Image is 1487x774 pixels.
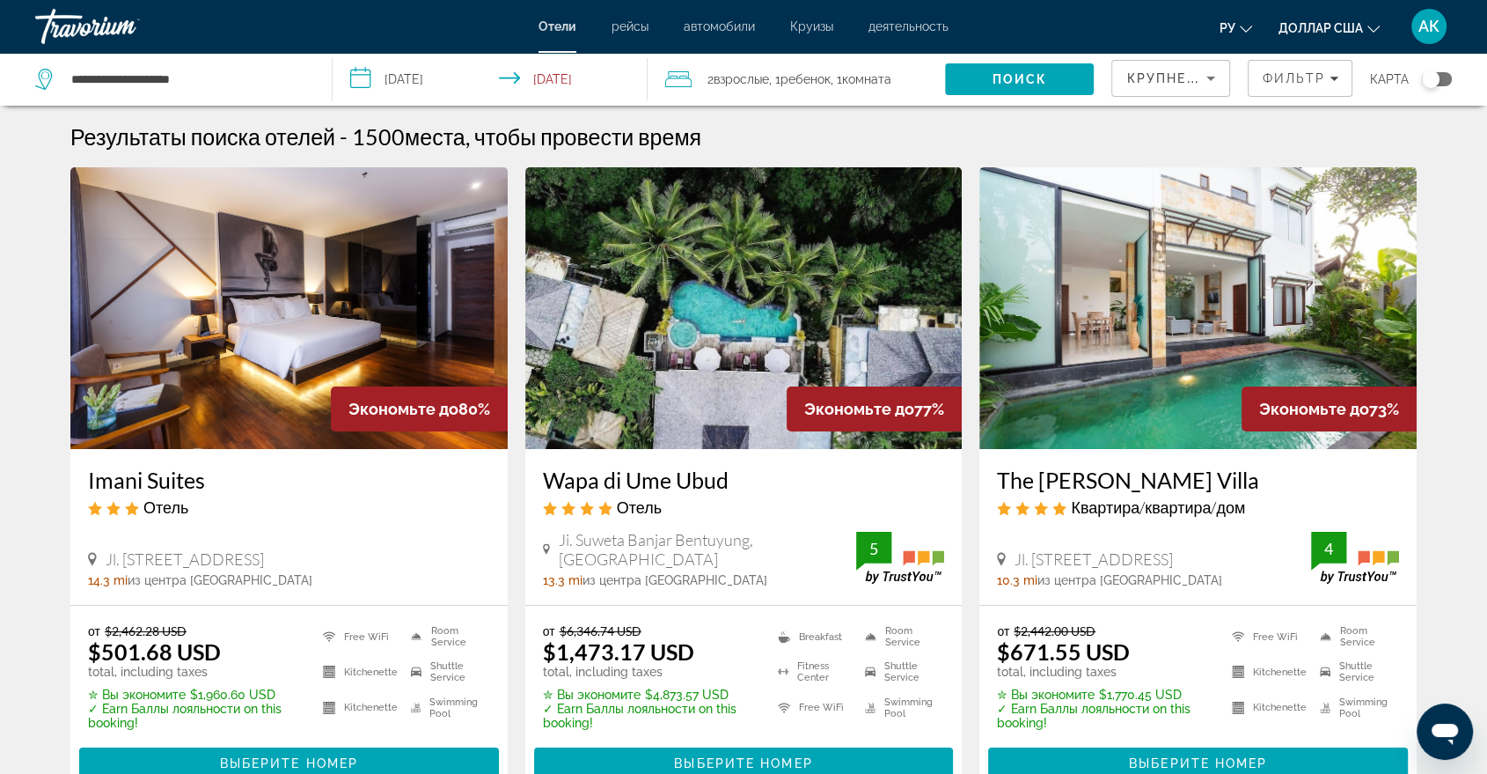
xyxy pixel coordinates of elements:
[1223,659,1311,685] li: Kitchenette
[997,702,1210,730] p: ✓ Earn Баллы лояльности on this booking!
[143,498,188,517] span: Отель
[856,695,944,721] li: Swimming Pool
[543,702,756,730] p: ✓ Earn Баллы лояльности on this booking!
[1220,21,1235,35] font: ру
[314,623,402,650] li: Free WiFi
[402,659,490,685] li: Shuttle Service
[674,756,812,770] span: Выберите номер
[945,63,1094,95] button: Search
[1311,532,1399,584] img: TrustYou guest rating badge
[1311,695,1399,721] li: Swimming Pool
[684,19,755,33] font: автомобили
[714,72,769,86] span: Взрослые
[1223,695,1311,721] li: Kitchenette
[856,659,944,685] li: Shuttle Service
[543,688,756,702] p: $4,873.57 USD
[988,751,1408,770] a: Выберите номер
[88,467,490,493] a: Imani Suites
[70,66,305,92] input: Search hotel destination
[1418,17,1439,35] font: АК
[402,623,490,650] li: Room Service
[790,19,833,33] a: Круизы
[560,623,641,638] del: $6,346.74 USD
[88,702,301,730] p: ✓ Earn Баллы лояльности on this booking!
[769,695,857,721] li: Free WiFi
[1259,400,1369,418] span: Экономьте до
[1242,387,1417,431] div: 73%
[804,400,914,418] span: Экономьте до
[35,4,211,49] a: Травориум
[997,498,1399,517] div: 4 star Apartment
[1126,71,1340,85] span: Крупнейшие сбережения
[1278,21,1363,35] font: доллар США
[856,538,891,559] div: 5
[543,623,555,638] span: от
[352,123,701,150] h2: 1500
[1037,573,1222,587] span: из центра [GEOGRAPHIC_DATA]
[1417,704,1473,760] iframe: Кнопка запуска окна обмена сообщениями
[979,167,1417,449] img: The Dewi Canggu Villa
[842,72,891,86] span: Комната
[79,751,499,770] a: Выберите номер
[70,123,335,150] h1: Результаты поиска отелей
[538,19,576,33] a: Отели
[340,123,348,150] span: -
[314,695,402,721] li: Kitchenette
[543,467,945,493] a: Wapa di Ume Ubud
[88,638,221,665] ins: $501.68 USD
[543,638,694,665] ins: $1,473.17 USD
[220,756,358,770] span: Выберите номер
[997,573,1037,587] span: 10.3 mi
[769,623,857,650] li: Breakfast
[1311,623,1399,650] li: Room Service
[88,665,301,679] p: total, including taxes
[1248,60,1352,97] button: Filters
[88,623,100,638] span: от
[402,695,490,721] li: Swimming Pool
[648,53,945,106] button: Travelers: 2 adults, 1 child
[831,67,891,92] span: , 1
[105,623,187,638] del: $2,462.28 USD
[1311,538,1346,559] div: 4
[1223,623,1311,650] li: Free WiFi
[1071,498,1245,517] span: Квартира/квартира/дом
[331,387,508,431] div: 80%
[1014,623,1095,638] del: $2,442.00 USD
[1126,68,1215,89] mat-select: Sort by
[70,167,508,449] img: Imani Suites
[525,167,963,449] img: Wapa di Ume Ubud
[1220,15,1252,41] button: Изменить язык
[1311,659,1399,685] li: Shuttle Service
[868,19,949,33] a: деятельность
[333,53,648,106] button: Select check in and out date
[1262,71,1325,85] span: Фильтр
[856,623,944,650] li: Room Service
[88,688,186,702] span: ✮ Вы экономите
[543,573,582,587] span: 13.3 mi
[1278,15,1380,41] button: Изменить валюту
[997,665,1210,679] p: total, including taxes
[88,688,301,702] p: $1,960.60 USD
[1409,71,1452,87] button: Toggle map
[405,123,701,150] span: места, чтобы провести время
[582,573,767,587] span: из центра [GEOGRAPHIC_DATA]
[997,623,1009,638] span: от
[780,72,831,86] span: Ребенок
[993,72,1048,86] span: Поиск
[543,688,641,702] span: ✮ Вы экономите
[997,688,1210,702] p: $1,770.45 USD
[348,400,458,418] span: Экономьте до
[997,688,1095,702] span: ✮ Вы экономите
[707,67,769,92] span: 2
[559,530,856,569] span: Ji. Suweta Banjar Bentuyung, [GEOGRAPHIC_DATA]
[543,665,756,679] p: total, including taxes
[543,498,945,517] div: 4 star Hotel
[88,573,128,587] span: 14.3 mi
